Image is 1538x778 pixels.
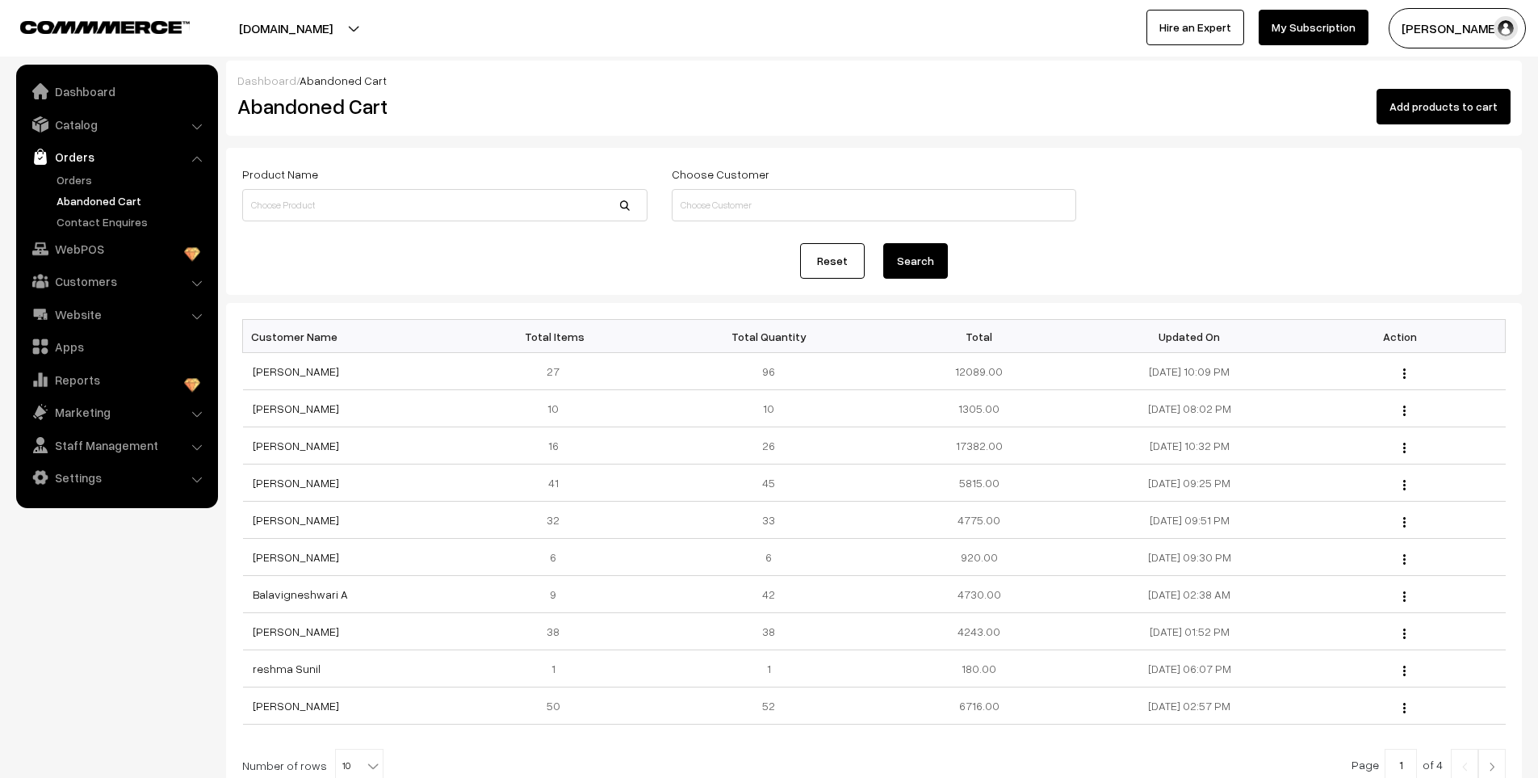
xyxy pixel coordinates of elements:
td: [DATE] 09:25 PM [1084,465,1295,502]
button: Add products to cart [1377,89,1511,124]
td: 27 [453,353,664,390]
a: Customers [20,267,212,296]
a: [PERSON_NAME] [253,364,339,378]
a: [PERSON_NAME] [253,699,339,713]
img: Menu [1403,666,1406,676]
a: Catalog [20,110,212,139]
td: 4243.00 [874,613,1084,650]
label: Choose Customer [672,166,769,183]
a: COMMMERCE [20,16,161,36]
a: Orders [20,142,212,171]
th: Customer Name [243,320,454,353]
td: 10 [453,390,664,427]
a: Orders [52,171,212,188]
a: Settings [20,463,212,492]
td: [DATE] 02:38 AM [1084,576,1295,613]
td: 38 [453,613,664,650]
td: 50 [453,688,664,725]
img: Menu [1403,591,1406,602]
button: [PERSON_NAME] [1389,8,1526,48]
a: Dashboard [237,74,296,87]
td: 920.00 [874,539,1084,576]
div: / [237,72,1511,89]
td: [DATE] 08:02 PM [1084,390,1295,427]
a: Reports [20,365,212,394]
img: Menu [1403,368,1406,379]
span: Abandoned Cart [300,74,387,87]
span: Page [1352,758,1379,772]
th: Total [874,320,1084,353]
td: 1 [453,650,664,688]
img: Menu [1403,554,1406,565]
img: Right [1485,762,1499,772]
a: Staff Management [20,431,212,460]
td: 5815.00 [874,465,1084,502]
a: [PERSON_NAME] [253,476,339,490]
th: Total Quantity [664,320,874,353]
a: Contact Enquires [52,213,212,230]
td: 12089.00 [874,353,1084,390]
th: Updated On [1084,320,1295,353]
img: user [1494,16,1518,40]
td: 1 [664,650,874,688]
a: My Subscription [1259,10,1368,45]
td: 1305.00 [874,390,1084,427]
a: WebPOS [20,234,212,263]
th: Action [1295,320,1506,353]
img: Left [1457,762,1472,772]
button: [DOMAIN_NAME] [182,8,389,48]
img: Menu [1403,480,1406,490]
a: Apps [20,332,212,361]
td: 6 [453,539,664,576]
img: Menu [1403,517,1406,528]
td: 4730.00 [874,576,1084,613]
td: 17382.00 [874,427,1084,465]
img: Menu [1403,443,1406,453]
td: 10 [664,390,874,427]
img: Menu [1403,629,1406,639]
td: [DATE] 09:30 PM [1084,539,1295,576]
img: Menu [1403,406,1406,416]
img: Menu [1403,703,1406,713]
td: [DATE] 06:07 PM [1084,650,1295,688]
td: 33 [664,502,874,539]
td: [DATE] 10:32 PM [1084,427,1295,465]
td: 16 [453,427,664,465]
td: 180.00 [874,650,1084,688]
a: [PERSON_NAME] [253,550,339,564]
td: 6716.00 [874,688,1084,725]
input: Choose Customer [672,189,1077,221]
a: Reset [800,243,865,279]
td: [DATE] 02:57 PM [1084,688,1295,725]
a: [PERSON_NAME] [253,402,339,415]
h2: Abandoned Cart [237,94,646,119]
td: 32 [453,502,664,539]
span: Number of rows [242,757,327,774]
td: 26 [664,427,874,465]
td: 6 [664,539,874,576]
a: reshma Sunil [253,662,321,675]
td: [DATE] 09:51 PM [1084,502,1295,539]
td: [DATE] 01:52 PM [1084,613,1295,650]
a: Marketing [20,397,212,427]
label: Product Name [242,166,318,183]
a: [PERSON_NAME] [253,625,339,638]
th: Total Items [453,320,664,353]
td: [DATE] 10:09 PM [1084,353,1295,390]
a: Abandoned Cart [52,192,212,209]
td: 45 [664,465,874,502]
a: Hire an Expert [1146,10,1244,45]
td: 9 [453,576,664,613]
td: 96 [664,353,874,390]
a: Dashboard [20,77,212,106]
td: 4775.00 [874,502,1084,539]
img: COMMMERCE [20,21,190,33]
td: 42 [664,576,874,613]
button: Search [883,243,948,279]
td: 52 [664,688,874,725]
a: Website [20,300,212,329]
td: 41 [453,465,664,502]
input: Choose Product [242,189,647,221]
a: [PERSON_NAME] [253,513,339,527]
td: 38 [664,613,874,650]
